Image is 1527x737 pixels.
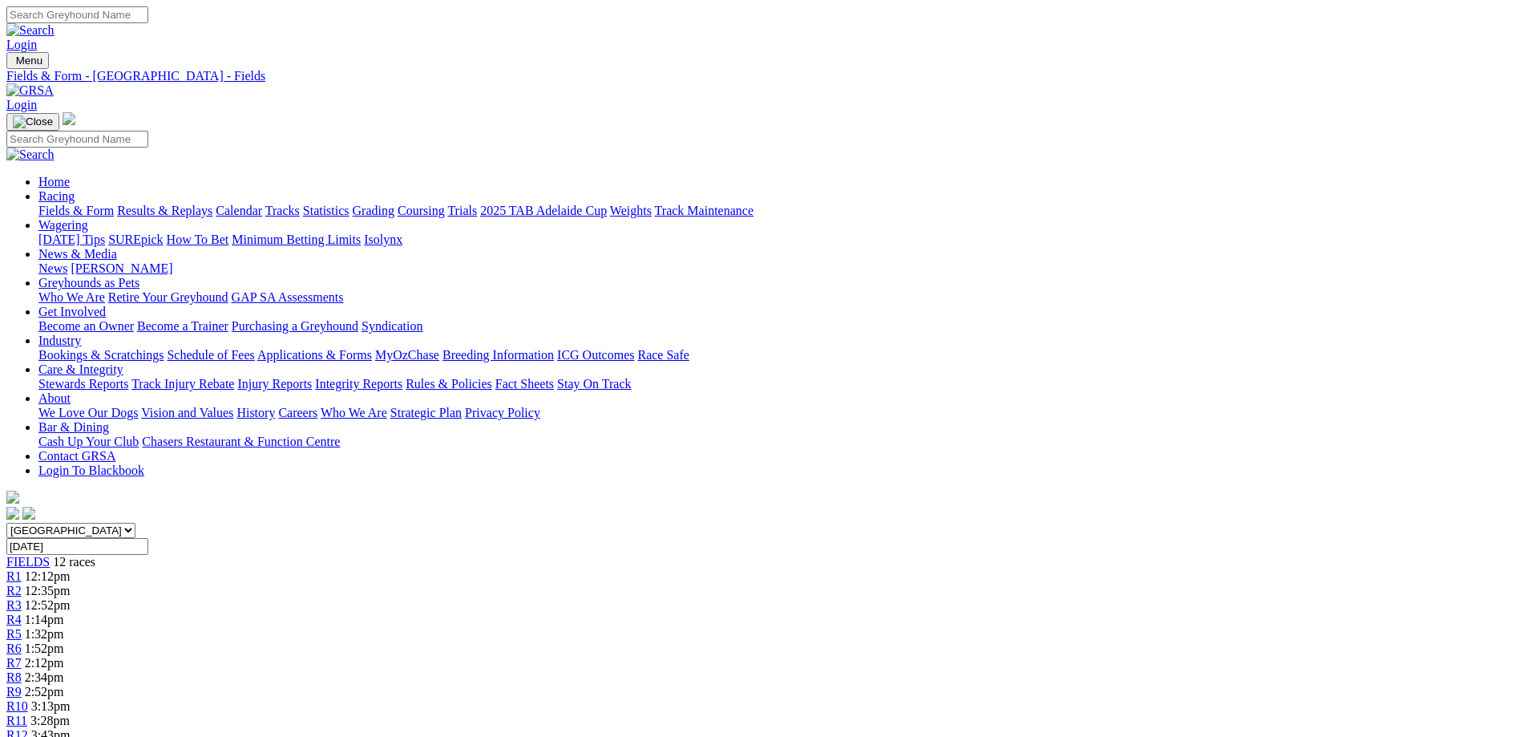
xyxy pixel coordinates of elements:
[38,290,105,304] a: Who We Are
[25,584,71,597] span: 12:35pm
[6,83,54,98] img: GRSA
[6,670,22,684] a: R8
[232,290,344,304] a: GAP SA Assessments
[557,377,631,391] a: Stay On Track
[303,204,349,217] a: Statistics
[6,113,59,131] button: Toggle navigation
[31,699,71,713] span: 3:13pm
[406,377,492,391] a: Rules & Policies
[6,148,55,162] img: Search
[38,204,114,217] a: Fields & Form
[6,714,27,727] a: R11
[131,377,234,391] a: Track Injury Rebate
[38,233,105,246] a: [DATE] Tips
[167,233,229,246] a: How To Bet
[38,261,67,275] a: News
[38,391,71,405] a: About
[232,233,361,246] a: Minimum Betting Limits
[6,642,22,655] a: R6
[655,204,753,217] a: Track Maintenance
[38,420,109,434] a: Bar & Dining
[117,204,212,217] a: Results & Replays
[6,656,22,670] a: R7
[25,598,71,612] span: 12:52pm
[13,115,53,128] img: Close
[216,204,262,217] a: Calendar
[232,319,358,333] a: Purchasing a Greyhound
[480,204,607,217] a: 2025 TAB Adelaide Cup
[30,714,70,727] span: 3:28pm
[25,627,64,641] span: 1:32pm
[237,377,312,391] a: Injury Reports
[447,204,477,217] a: Trials
[6,538,148,555] input: Select date
[38,464,144,477] a: Login To Blackbook
[364,233,402,246] a: Isolynx
[6,627,22,641] a: R5
[321,406,387,419] a: Who We Are
[6,598,22,612] a: R3
[38,261,1521,276] div: News & Media
[38,348,164,362] a: Bookings & Scratchings
[353,204,394,217] a: Grading
[38,377,128,391] a: Stewards Reports
[71,261,172,275] a: [PERSON_NAME]
[53,555,95,569] span: 12 races
[38,435,1521,449] div: Bar & Dining
[495,377,554,391] a: Fact Sheets
[142,435,340,448] a: Chasers Restaurant & Function Centre
[38,233,1521,247] div: Wagering
[6,6,148,23] input: Search
[265,204,300,217] a: Tracks
[442,348,554,362] a: Breeding Information
[610,204,652,217] a: Weights
[38,362,123,376] a: Care & Integrity
[38,348,1521,362] div: Industry
[25,685,64,699] span: 2:52pm
[108,290,228,304] a: Retire Your Greyhound
[6,69,1521,83] a: Fields & Form - [GEOGRAPHIC_DATA] - Fields
[6,23,55,38] img: Search
[6,699,28,713] a: R10
[38,247,117,261] a: News & Media
[25,656,64,670] span: 2:12pm
[16,55,42,67] span: Menu
[465,406,540,419] a: Privacy Policy
[257,348,372,362] a: Applications & Forms
[398,204,445,217] a: Coursing
[6,569,22,583] a: R1
[6,131,148,148] input: Search
[38,435,139,448] a: Cash Up Your Club
[236,406,275,419] a: History
[63,112,75,125] img: logo-grsa-white.png
[25,569,71,583] span: 12:12pm
[38,189,75,203] a: Racing
[38,290,1521,305] div: Greyhounds as Pets
[38,319,1521,334] div: Get Involved
[167,348,254,362] a: Schedule of Fees
[25,670,64,684] span: 2:34pm
[278,406,317,419] a: Careers
[137,319,228,333] a: Become a Trainer
[6,38,37,51] a: Login
[38,406,1521,420] div: About
[38,218,88,232] a: Wagering
[108,233,163,246] a: SUREpick
[6,555,50,569] a: FIELDS
[6,613,22,626] a: R4
[38,319,134,333] a: Become an Owner
[6,685,22,699] a: R9
[637,348,689,362] a: Race Safe
[38,204,1521,218] div: Racing
[6,584,22,597] span: R2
